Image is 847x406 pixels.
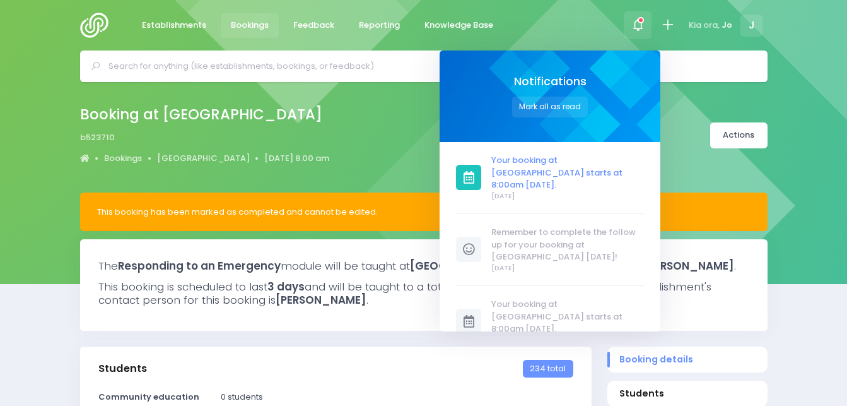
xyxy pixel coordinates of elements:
[513,75,586,88] span: Notifications
[607,347,768,373] a: Booking details
[283,13,345,38] a: Feedback
[491,191,644,201] span: [DATE]
[456,298,644,345] a: Your booking at [GEOGRAPHIC_DATA] starts at 8:00am [DATE].
[491,226,644,263] span: Remember to complete the follow up for your booking at [GEOGRAPHIC_DATA] [DATE]!
[98,362,147,375] h3: Students
[293,19,334,32] span: Feedback
[157,152,250,165] a: [GEOGRAPHIC_DATA]
[643,258,734,273] strong: [PERSON_NAME]
[424,19,493,32] span: Knowledge Base
[740,15,762,37] span: J
[142,19,206,32] span: Establishments
[523,360,573,378] span: 234 total
[80,13,116,38] img: Logo
[276,292,366,307] strong: [PERSON_NAME]
[710,122,768,148] a: Actions
[80,131,115,144] span: b523710
[689,19,720,32] span: Kia ora,
[456,226,644,273] a: Remember to complete the follow up for your booking at [GEOGRAPHIC_DATA] [DATE]! [DATE]
[359,19,400,32] span: Reporting
[491,263,644,273] span: [DATE]
[721,19,732,32] span: Jo
[98,260,749,272] h3: The module will be taught at on by .
[213,391,581,403] div: 0 students
[619,353,755,366] span: Booking details
[267,279,305,294] strong: 3 days
[80,106,322,123] h2: Booking at [GEOGRAPHIC_DATA]
[512,97,588,117] button: Mark all as read
[349,13,411,38] a: Reporting
[414,13,504,38] a: Knowledge Base
[98,280,749,306] h3: This booking is scheduled to last and will be taught to a total of in . The establishment's conta...
[104,152,142,165] a: Bookings
[97,206,751,218] div: This booking has been marked as completed and cannot be edited.
[491,298,644,335] span: Your booking at [GEOGRAPHIC_DATA] starts at 8:00am [DATE].
[118,258,281,273] strong: Responding to an Emergency
[132,13,217,38] a: Establishments
[221,13,279,38] a: Bookings
[619,387,755,400] span: Students
[410,258,530,273] strong: [GEOGRAPHIC_DATA]
[108,57,750,76] input: Search for anything (like establishments, bookings, or feedback)
[264,152,329,165] a: [DATE] 8.00 am
[98,391,199,403] strong: Community education
[491,154,644,191] span: Your booking at [GEOGRAPHIC_DATA] starts at 8:00am [DATE].
[231,19,269,32] span: Bookings
[456,154,644,201] a: Your booking at [GEOGRAPHIC_DATA] starts at 8:00am [DATE]. [DATE]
